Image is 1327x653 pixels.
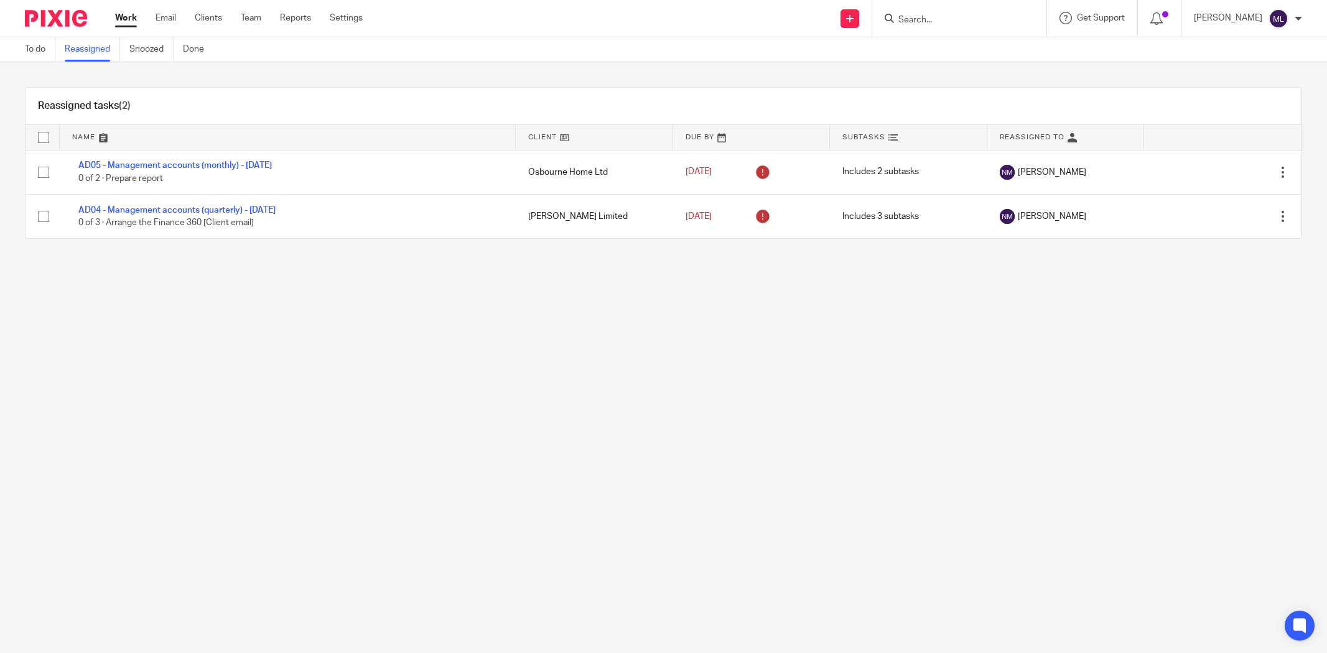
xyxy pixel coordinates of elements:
span: Get Support [1077,14,1125,22]
img: svg%3E [1000,209,1015,224]
span: [PERSON_NAME] [1018,210,1086,223]
img: svg%3E [1000,165,1015,180]
span: Includes 3 subtasks [842,212,919,221]
span: [DATE] [686,168,712,177]
span: Includes 2 subtasks [842,168,919,177]
span: 0 of 2 · Prepare report [78,174,163,183]
a: To do [25,37,55,62]
span: Subtasks [842,134,885,141]
td: [PERSON_NAME] Limited [516,194,673,238]
a: Clients [195,12,222,24]
span: [PERSON_NAME] [1018,166,1086,178]
span: [DATE] [686,212,712,221]
a: Team [241,12,261,24]
a: AD04 - Management accounts (quarterly) - [DATE] [78,206,276,215]
a: Reassigned [65,37,120,62]
a: AD05 - Management accounts (monthly) - [DATE] [78,161,272,170]
span: 0 of 3 · Arrange the Finance 360 [Client email] [78,218,254,227]
p: [PERSON_NAME] [1194,12,1262,24]
h1: Reassigned tasks [38,100,131,113]
img: Pixie [25,10,87,27]
a: Work [115,12,137,24]
a: Done [183,37,213,62]
a: Snoozed [129,37,174,62]
span: (2) [119,101,131,111]
a: Settings [330,12,363,24]
td: Osbourne Home Ltd [516,150,673,194]
input: Search [897,15,1009,26]
a: Email [156,12,176,24]
a: Reports [280,12,311,24]
img: svg%3E [1269,9,1288,29]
